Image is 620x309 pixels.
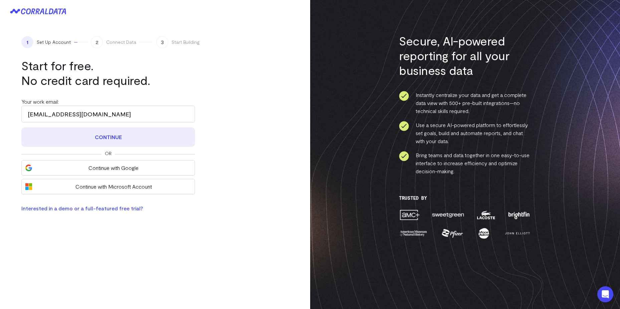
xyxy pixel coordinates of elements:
span: Or [105,150,112,157]
div: Open Intercom Messenger [597,286,613,302]
h3: Secure, AI-powered reporting for all your business data [399,33,531,78]
button: Continue [21,127,195,147]
li: Instantly centralize your data and get a complete data view with 500+ pre-built integrations—no t... [399,91,531,115]
span: Connect Data [106,39,136,45]
li: Bring teams and data together in one easy-to-use interface to increase efficiency and optimize de... [399,151,531,175]
span: 2 [91,36,103,48]
li: Use a secure AI-powered platform to effortlessly set goals, build and automate reports, and chat ... [399,121,531,145]
span: Start Building [172,39,200,45]
h3: Trusted By [399,195,531,201]
label: Your work email: [21,98,59,105]
span: Continue with Google [36,164,191,172]
span: Set Up Account [37,39,71,45]
span: 3 [156,36,168,48]
button: Continue with Google [21,160,195,176]
input: Enter your work email address [21,106,195,122]
h1: Start for free. No credit card required. [21,58,195,88]
span: 1 [21,36,33,48]
span: Continue with Microsoft Account [36,183,191,191]
button: Continue with Microsoft Account [21,179,195,194]
a: Interested in a demo or a full-featured free trial? [21,205,143,211]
